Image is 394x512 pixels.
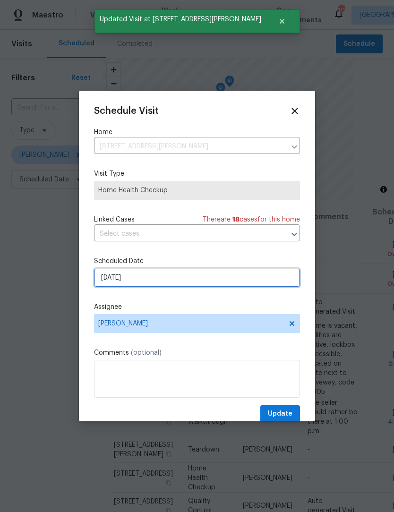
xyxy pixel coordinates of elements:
[98,186,296,195] span: Home Health Checkup
[94,268,300,287] input: M/D/YYYY
[266,12,298,31] button: Close
[131,350,162,356] span: (optional)
[94,139,286,154] input: Enter in an address
[94,215,135,224] span: Linked Cases
[94,256,300,266] label: Scheduled Date
[94,227,274,241] input: Select cases
[94,106,159,116] span: Schedule Visit
[232,216,240,223] span: 18
[98,320,283,327] span: [PERSON_NAME]
[94,169,300,179] label: Visit Type
[94,9,266,29] span: Updated Visit at [STREET_ADDRESS][PERSON_NAME]
[288,228,301,241] button: Open
[290,106,300,116] span: Close
[94,348,300,358] label: Comments
[94,302,300,312] label: Assignee
[268,408,292,420] span: Update
[94,128,300,137] label: Home
[203,215,300,224] span: There are case s for this home
[260,405,300,423] button: Update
